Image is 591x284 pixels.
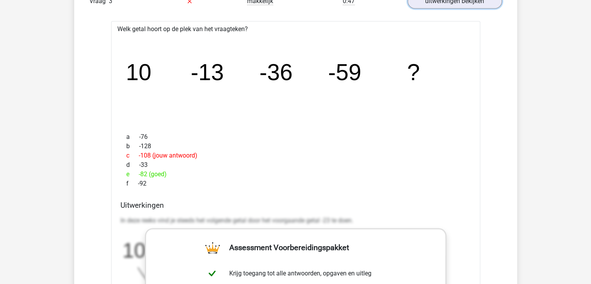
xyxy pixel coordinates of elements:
[408,59,420,85] tspan: ?
[328,59,361,85] tspan: -59
[126,59,151,85] tspan: 10
[120,160,471,170] div: -33
[120,179,471,188] div: -92
[120,142,471,151] div: -128
[260,59,293,85] tspan: -36
[120,170,471,179] div: -82 (goed)
[122,239,145,262] tspan: 10
[126,132,139,142] span: a
[120,216,471,225] p: In deze reeks vind je steeds het volgende getal door het voorgaande getal -23 te doen.
[126,151,139,160] span: c
[126,179,138,188] span: f
[120,151,471,160] div: -108 (jouw antwoord)
[120,201,471,210] h4: Uitwerkingen
[126,160,139,170] span: d
[126,142,139,151] span: b
[126,170,139,179] span: e
[191,59,224,85] tspan: -13
[120,132,471,142] div: -76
